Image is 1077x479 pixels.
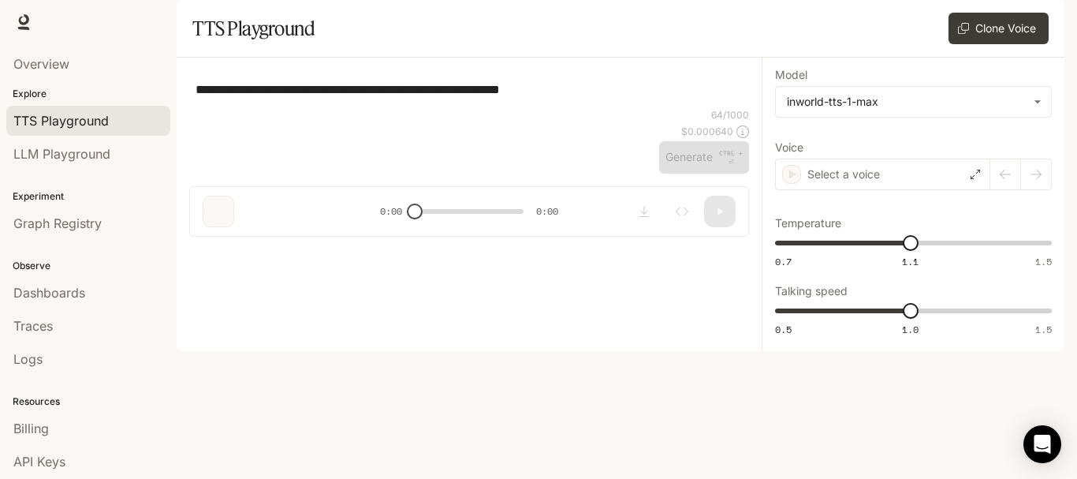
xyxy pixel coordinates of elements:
[711,108,749,122] p: 64 / 1000
[1035,255,1052,268] span: 1.5
[775,286,848,297] p: Talking speed
[775,218,841,229] p: Temperature
[192,13,315,44] h1: TTS Playground
[775,69,807,80] p: Model
[1035,323,1052,336] span: 1.5
[902,323,919,336] span: 1.0
[681,125,733,138] p: $ 0.000640
[775,255,792,268] span: 0.7
[902,255,919,268] span: 1.1
[775,142,803,153] p: Voice
[787,94,1026,110] div: inworld-tts-1-max
[1023,425,1061,463] div: Open Intercom Messenger
[776,87,1051,117] div: inworld-tts-1-max
[775,323,792,336] span: 0.5
[807,167,880,182] p: Select a voice
[948,13,1049,44] button: Clone Voice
